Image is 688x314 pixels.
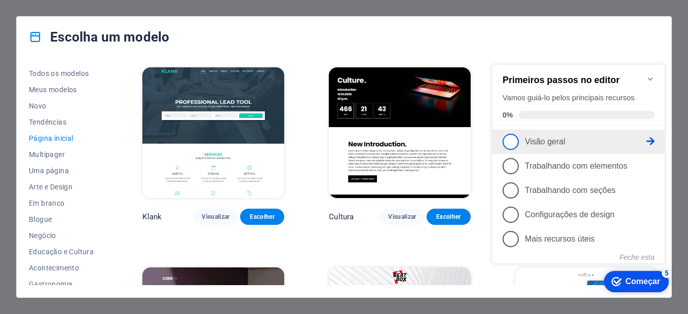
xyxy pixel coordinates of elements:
[202,213,230,221] span: Visualizar
[116,221,180,242] div: Começar 5 itens restantes, 0% concluídos
[388,213,416,221] span: Visualizar
[4,128,176,152] li: Trabalhando com seções
[14,25,166,35] h2: Primeiros passos no editor
[158,25,166,33] div: Minimize a lista de verificação
[29,244,98,260] button: Educação e Cultura
[194,209,238,225] button: Visualizar
[29,118,98,126] span: Tendências
[29,69,98,77] span: Todos os modelos
[435,213,463,221] span: Escolher
[427,209,471,225] button: Escolher
[29,82,98,98] button: Meus modelos
[36,136,127,144] font: Trabalhando com seções
[240,209,284,225] button: Escolher
[142,212,162,222] p: Klank
[29,183,98,191] span: Arte e Design
[29,114,98,130] button: Tendências
[14,43,166,53] div: Vamos guiá-lo pelos principais recursos
[29,98,98,114] button: Novo
[380,209,424,225] button: Visualizar
[29,163,98,179] button: Uma página
[29,130,98,146] button: Página inicial
[29,102,98,110] span: Novo
[4,177,176,201] li: Mais recursos úteis
[29,195,98,211] button: Em branco
[29,199,98,207] span: Em branco
[142,67,284,198] img: Klank
[36,87,77,96] font: Visão geral
[29,215,98,223] span: Blogue
[29,260,98,276] button: Acontecimento
[29,276,98,292] button: Gastronomia
[29,86,98,94] span: Meus modelos
[29,231,98,240] span: Negócio
[50,29,169,45] font: Escolha um modelo
[131,203,166,211] button: Feche esta
[329,212,354,222] p: Cultura
[29,227,98,244] button: Negócio
[36,184,106,193] font: Mais recursos úteis
[329,67,471,198] img: Cultura
[36,160,126,169] font: Configurações de design
[29,146,98,163] button: Multipager
[29,248,98,256] span: Educação e Cultura
[36,111,139,120] font: Trabalhando com elementos
[4,152,176,177] li: Configurações de design
[14,61,30,69] span: 0%
[29,65,98,82] button: Todos os modelos
[29,264,98,272] span: Acontecimento
[29,150,98,159] span: Multipager
[29,211,98,227] button: Blogue
[173,218,183,228] div: 5
[137,227,172,236] div: Começar
[29,179,98,195] button: Arte e Design
[4,80,176,104] li: Visão geral
[248,213,276,221] span: Escolher
[29,280,98,288] span: Gastronomia
[29,167,98,175] span: Uma página
[4,104,176,128] li: Trabalhando com elementos
[29,134,98,142] span: Página inicial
